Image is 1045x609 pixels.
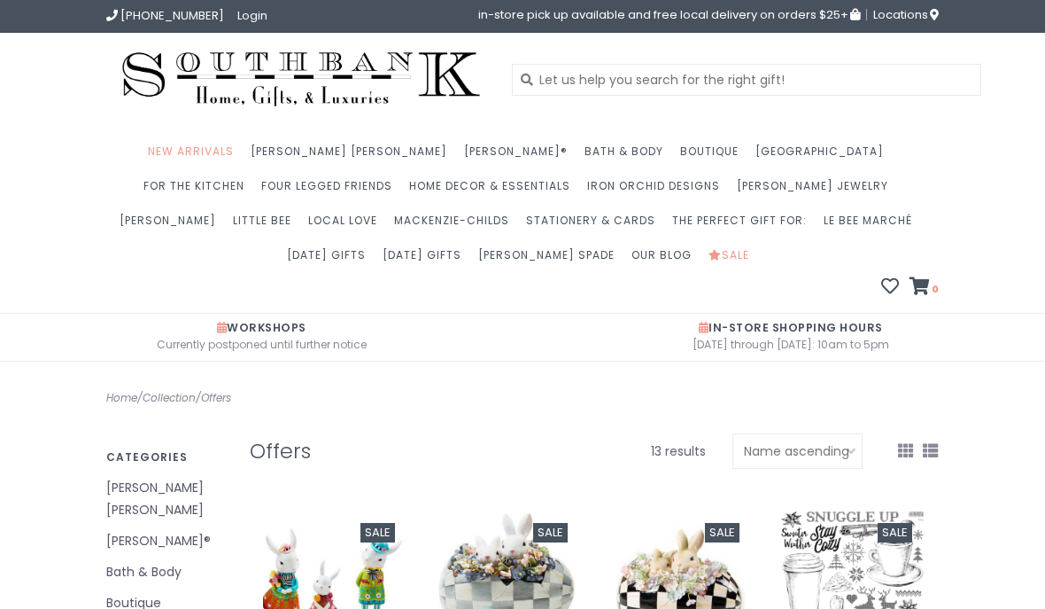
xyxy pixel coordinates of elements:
[910,279,939,297] a: 0
[237,7,267,24] a: Login
[699,320,883,335] span: In-Store Shopping Hours
[250,440,547,463] h1: Offers
[526,208,664,243] a: Stationery & Cards
[201,390,231,405] a: Offers
[217,320,306,335] span: Workshops
[464,139,577,174] a: [PERSON_NAME]®
[106,477,223,521] a: [PERSON_NAME] [PERSON_NAME]
[587,174,729,208] a: Iron Orchid Designs
[383,243,470,277] a: [DATE] Gifts
[512,64,981,96] input: Let us help you search for the right gift!
[478,243,623,277] a: [PERSON_NAME] Spade
[106,7,224,24] a: [PHONE_NUMBER]
[866,9,939,20] a: Locations
[360,523,395,543] div: Sale
[631,243,701,277] a: Our Blog
[878,523,912,543] div: Sale
[261,174,401,208] a: Four Legged Friends
[143,174,253,208] a: For the Kitchen
[680,139,747,174] a: Boutique
[672,208,816,243] a: The perfect gift for:
[93,388,522,408] div: / /
[533,523,568,543] div: Sale
[308,208,386,243] a: Local Love
[824,208,921,243] a: Le Bee Marché
[478,9,860,20] span: in-store pick up available and free local delivery on orders $25+
[755,139,893,174] a: [GEOGRAPHIC_DATA]
[651,442,706,460] span: 13 results
[120,7,224,24] span: [PHONE_NUMBER]
[873,6,939,23] span: Locations
[584,139,672,174] a: Bath & Body
[737,174,897,208] a: [PERSON_NAME] Jewelry
[536,335,1045,354] span: [DATE] through [DATE]: 10am to 5pm
[106,46,496,113] img: Southbank Gift Company -- Home, Gifts, and Luxuries
[120,208,225,243] a: [PERSON_NAME]
[930,282,939,296] span: 0
[106,451,223,463] h3: Categories
[143,390,196,405] a: Collection
[106,561,223,583] a: Bath & Body
[705,523,739,543] div: Sale
[106,390,137,405] a: Home
[233,208,300,243] a: Little Bee
[409,174,579,208] a: Home Decor & Essentials
[106,530,223,552] a: [PERSON_NAME]®
[148,139,243,174] a: New Arrivals
[394,208,518,243] a: MacKenzie-Childs
[251,139,456,174] a: [PERSON_NAME] [PERSON_NAME]
[708,243,758,277] a: Sale
[13,335,509,354] span: Currently postponed until further notice
[287,243,375,277] a: [DATE] Gifts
